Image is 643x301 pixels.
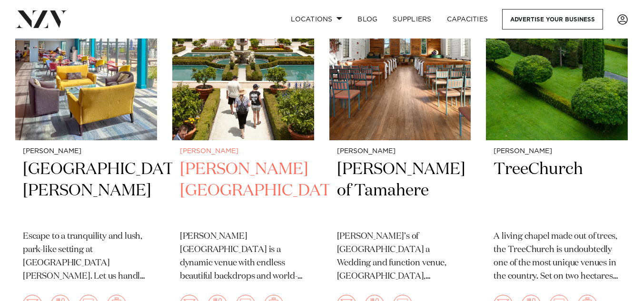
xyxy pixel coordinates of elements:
p: A living chapel made out of trees, the TreeChurch is undoubtedly one of the most unique venues in... [494,230,620,283]
h2: [PERSON_NAME][GEOGRAPHIC_DATA] [180,159,307,223]
a: BLOG [350,9,385,29]
a: Locations [283,9,350,29]
p: Escape to a tranquility and lush, park-like setting at [GEOGRAPHIC_DATA][PERSON_NAME]. Let us han... [23,230,149,283]
img: nzv-logo.png [15,10,67,28]
p: [PERSON_NAME][GEOGRAPHIC_DATA] is a dynamic venue with endless beautiful backdrops and world-clas... [180,230,307,283]
small: [PERSON_NAME] [337,148,464,155]
small: [PERSON_NAME] [494,148,620,155]
h2: [GEOGRAPHIC_DATA][PERSON_NAME] [23,159,149,223]
p: [PERSON_NAME]’s of [GEOGRAPHIC_DATA] a Wedding and function venue, [GEOGRAPHIC_DATA], [GEOGRAPHIC... [337,230,464,283]
h2: TreeChurch [494,159,620,223]
a: Capacities [439,9,496,29]
small: [PERSON_NAME] [23,148,149,155]
a: Advertise your business [502,9,603,29]
small: [PERSON_NAME] [180,148,307,155]
a: SUPPLIERS [385,9,439,29]
h2: [PERSON_NAME] of Tamahere [337,159,464,223]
